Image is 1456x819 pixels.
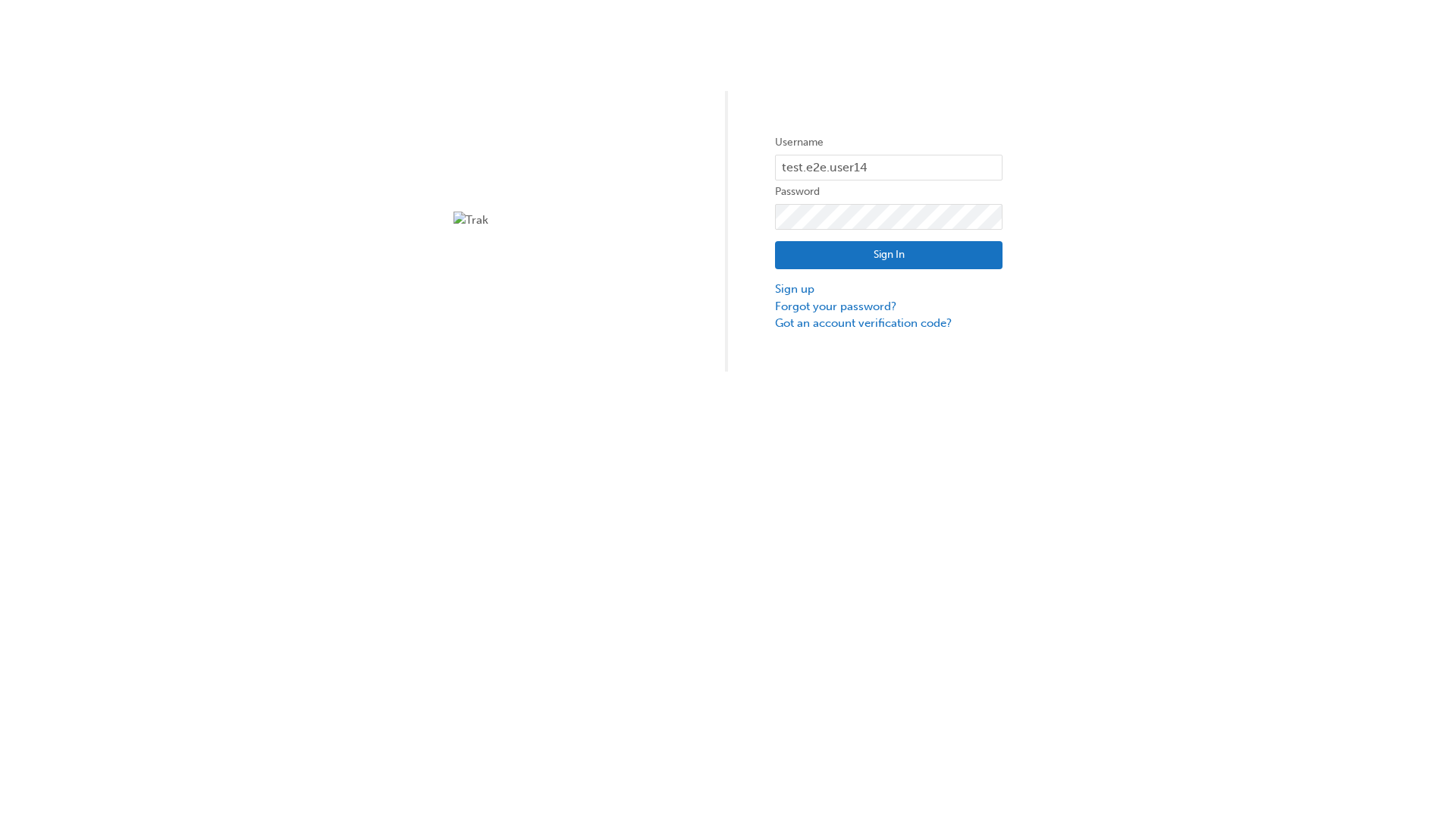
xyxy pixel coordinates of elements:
[775,133,1003,152] label: Username
[775,281,1003,298] a: Sign up
[775,298,1003,315] a: Forgot your password?
[453,212,681,229] img: Trak
[775,155,1003,180] input: Username
[775,315,1003,332] a: Got an account verification code?
[775,183,1003,201] label: Password
[775,241,1003,270] button: Sign In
